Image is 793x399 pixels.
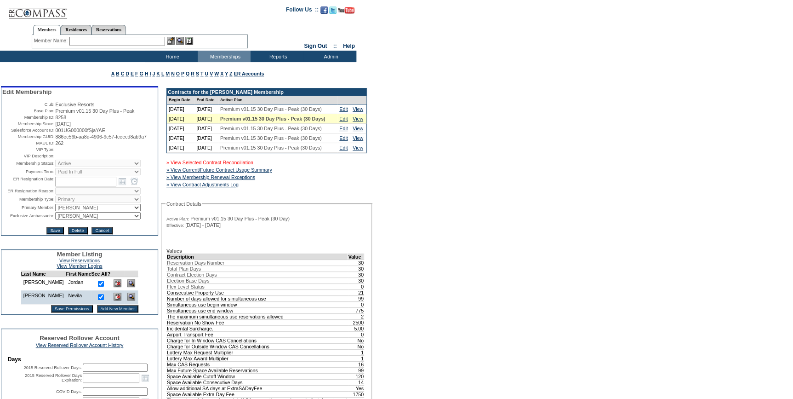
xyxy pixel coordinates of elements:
a: Edit [339,145,348,150]
a: Sign Out [304,43,327,49]
td: 1 [348,355,364,361]
a: C [121,71,125,76]
span: [DATE] [55,121,71,127]
span: Premium v01.15 30 Day Plus - Peak [55,108,134,114]
span: Premium v01.15 30 Day Plus - Peak (30 Days) [220,135,322,141]
td: Charge for Outside Window CAS Cancellations [167,343,348,349]
td: VIP Type: [2,147,54,152]
a: E [131,71,134,76]
td: No [348,337,364,343]
td: Membership Type: [2,196,54,203]
a: View Reservations [59,258,100,263]
td: [DATE] [194,114,218,124]
td: No [348,343,364,349]
td: 99 [348,295,364,301]
a: U [205,71,208,76]
td: Value [348,254,364,260]
td: Membership ID: [2,115,54,120]
a: A [111,71,114,76]
td: Home [145,51,198,62]
a: Edit [339,126,348,131]
span: Exclusive Resorts [55,102,94,107]
td: Allow additional SA days at ExtraSADayFee [167,385,348,391]
td: 30 [348,260,364,266]
img: Delete [114,279,121,287]
img: View [176,37,184,45]
td: 1 [348,349,364,355]
td: Last Name [21,271,66,277]
a: View [353,135,363,141]
td: 1750 [348,391,364,397]
td: ER Resignation Date: [2,176,54,186]
td: Charge for In Window CAS Cancellations [167,337,348,343]
a: K [156,71,160,76]
td: Reservation No Show Fee [167,319,348,325]
a: F [135,71,138,76]
td: 21 [348,289,364,295]
td: Membership Since: [2,121,54,127]
a: » View Membership Renewal Exceptions [166,174,255,180]
span: Election Base Days [167,278,209,283]
td: Incidental Surcharge. [167,325,348,331]
td: Simultaneous use begin window [167,301,348,307]
span: Premium v01.15 30 Day Plus - Peak (30 Days) [220,145,322,150]
td: Club: [2,102,54,107]
span: Contract Election Days [167,272,217,278]
td: First Name [66,271,91,277]
a: Help [343,43,355,49]
a: Members [33,25,61,35]
b: Values [166,248,182,254]
td: Airport Transport Fee [167,331,348,337]
td: [PERSON_NAME] [21,277,66,291]
span: Premium v01.15 30 Day Plus - Peak (30 Days) [220,126,322,131]
td: VIP Description: [2,153,54,159]
img: Follow us on Twitter [329,6,337,14]
a: View [353,116,363,121]
td: The maximum simultaneous use reservations allowed [167,313,348,319]
td: Lottery Max Award Multiplier [167,355,348,361]
td: Lottery Max Request Multiplier [167,349,348,355]
label: 2015 Reserved Rollover Days Expiration: [25,373,82,382]
img: View Dashboard [127,279,135,287]
td: Days [8,356,151,363]
td: Max CAS Requests [167,361,348,367]
a: M [165,71,170,76]
img: Reservations [185,37,193,45]
td: Exclusive Ambassador: [2,212,54,220]
span: Reservation Days Number [167,260,224,266]
a: Edit [339,106,348,112]
a: O [176,71,180,76]
a: D [126,71,129,76]
td: 0 [348,283,364,289]
td: 120 [348,373,364,379]
a: P [181,71,184,76]
label: 2015 Reserved Rollover Days: [23,365,82,370]
td: [DATE] [194,143,218,153]
td: Membership GUID: [2,134,54,139]
td: 2500 [348,319,364,325]
legend: Contract Details [165,201,202,207]
span: Edit Membership [2,88,51,95]
a: R [191,71,194,76]
td: Yes [348,385,364,391]
td: Description [167,254,348,260]
td: [DATE] [194,133,218,143]
img: b_edit.gif [167,37,175,45]
a: Open the calendar popup. [140,373,150,383]
td: Memberships [198,51,251,62]
td: Nevila [66,290,91,304]
td: 99 [348,367,364,373]
td: [PERSON_NAME] [21,290,66,304]
a: N [171,71,175,76]
span: Premium v01.15 30 Day Plus - Peak (30 Days) [220,116,325,121]
input: Save Permissions [51,305,93,312]
a: I [149,71,151,76]
td: Simultaneous use end window [167,307,348,313]
td: 0 [348,301,364,307]
a: » View Contract Adjustments Log [166,182,239,187]
span: 886ec56b-aa8d-4906-9c57-fceecd8ab9a7 [55,134,146,139]
td: [DATE] [167,124,194,133]
a: G [139,71,143,76]
span: 262 [55,140,63,146]
a: » View Selected Contract Reconciliation [166,160,253,165]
